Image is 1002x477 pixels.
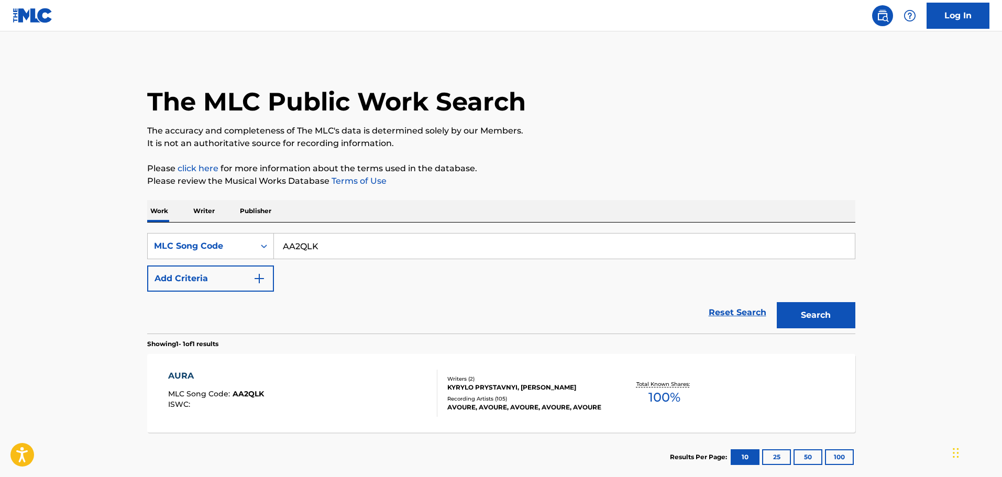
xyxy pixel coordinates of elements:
p: Showing 1 - 1 of 1 results [147,339,218,349]
p: Writer [190,200,218,222]
button: Add Criteria [147,265,274,292]
form: Search Form [147,233,855,334]
img: search [876,9,889,22]
div: AURA [168,370,264,382]
p: Work [147,200,171,222]
div: MLC Song Code [154,240,248,252]
img: help [904,9,916,22]
p: Please for more information about the terms used in the database. [147,162,855,175]
a: Public Search [872,5,893,26]
div: AVOURE, AVOURE, AVOURE, AVOURE, AVOURE [447,403,605,412]
img: 9d2ae6d4665cec9f34b9.svg [253,272,266,285]
p: It is not an authoritative source for recording information. [147,137,855,150]
span: 100 % [648,388,680,407]
p: Total Known Shares: [636,380,692,388]
button: 100 [825,449,854,465]
button: 25 [762,449,791,465]
a: Reset Search [703,301,772,324]
div: Writers ( 2 ) [447,375,605,383]
span: ISWC : [168,400,193,409]
div: KYRYLO PRYSTAVNYI, [PERSON_NAME] [447,383,605,392]
a: click here [178,163,218,173]
div: Recording Artists ( 105 ) [447,395,605,403]
a: AURAMLC Song Code:AA2QLKISWC:Writers (2)KYRYLO PRYSTAVNYI, [PERSON_NAME]Recording Artists (105)AV... [147,354,855,432]
span: AA2QLK [233,389,264,398]
button: 10 [731,449,759,465]
a: Log In [927,3,989,29]
button: Search [777,302,855,328]
button: 50 [794,449,822,465]
div: Drag [953,437,959,469]
iframe: Chat Widget [950,427,1002,477]
span: MLC Song Code : [168,389,233,398]
img: MLC Logo [13,8,53,23]
h1: The MLC Public Work Search [147,86,526,117]
p: Results Per Page: [670,452,730,462]
p: Publisher [237,200,274,222]
div: Help [899,5,920,26]
a: Terms of Use [329,176,387,186]
p: Please review the Musical Works Database [147,175,855,187]
p: The accuracy and completeness of The MLC's data is determined solely by our Members. [147,125,855,137]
